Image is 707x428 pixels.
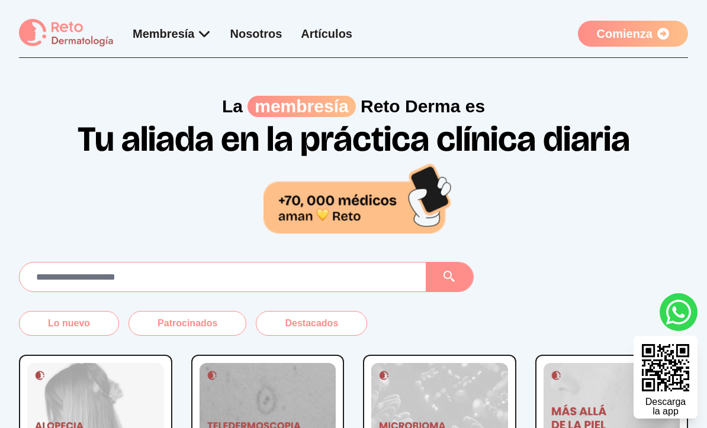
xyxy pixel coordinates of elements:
[19,19,114,48] img: logo Reto dermatología
[248,96,355,117] span: membresía
[230,27,282,40] a: Nosotros
[645,397,686,416] div: Descarga la app
[263,161,453,233] img: 70,000 médicos aman Reto
[301,27,352,40] a: Artículos
[578,21,688,47] a: Comienza
[19,96,688,117] p: La Reto Derma es
[660,293,698,331] a: whatsapp button
[133,25,211,42] div: Membresía
[256,311,367,336] button: Destacados
[19,117,688,233] h1: Tu aliada en la práctica clínica diaria
[19,311,119,336] button: Lo nuevo
[128,311,246,336] button: Patrocinados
